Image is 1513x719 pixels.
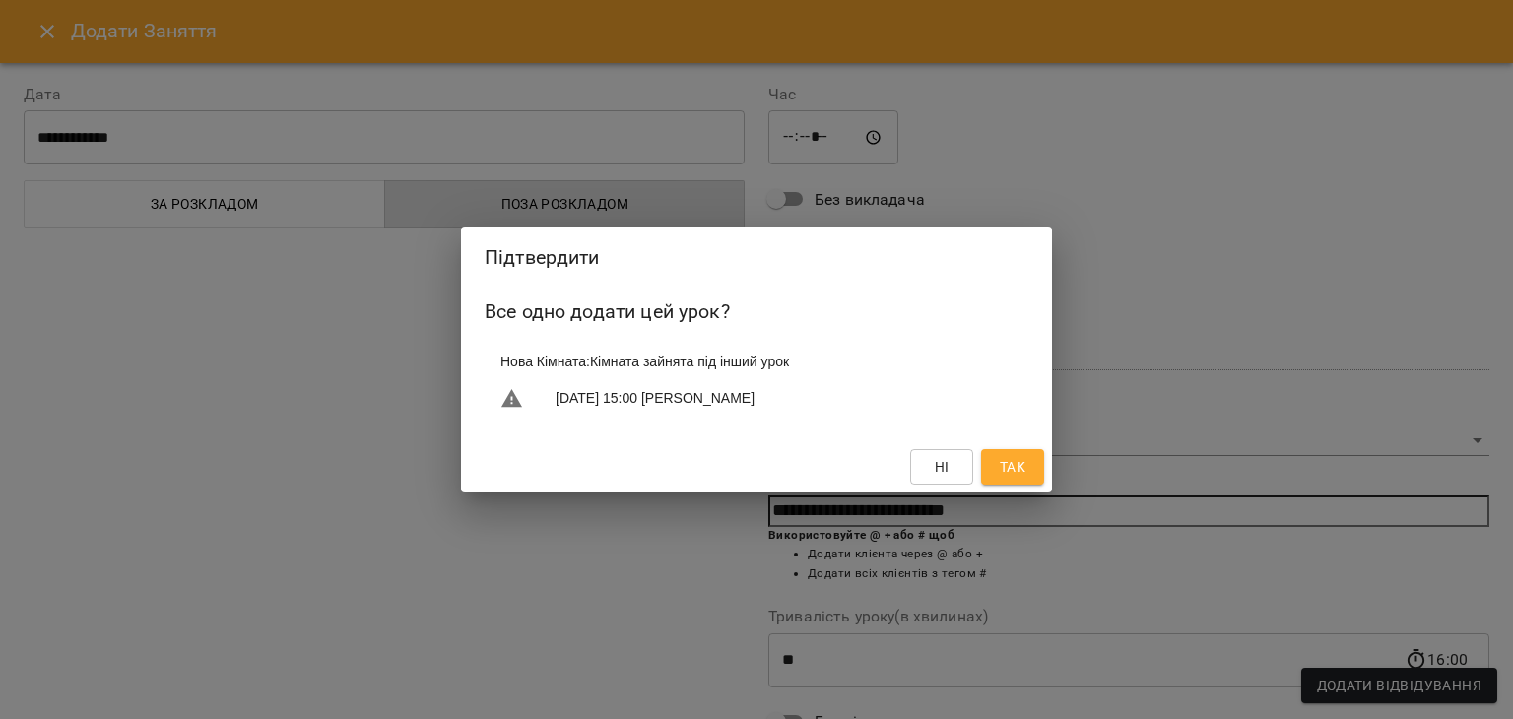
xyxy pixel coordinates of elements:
span: Ні [935,455,950,479]
li: [DATE] 15:00 [PERSON_NAME] [485,379,1028,419]
li: Нова Кімната : Кімната зайнята під інший урок [485,344,1028,379]
button: Ні [910,449,973,485]
h6: Все одно додати цей урок? [485,296,1028,327]
button: Так [981,449,1044,485]
span: Так [1000,455,1025,479]
h2: Підтвердити [485,242,1028,273]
